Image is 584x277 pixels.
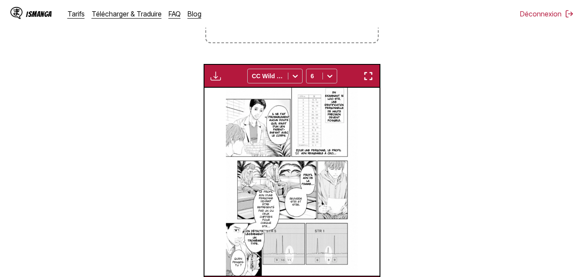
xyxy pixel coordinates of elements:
a: IsManga LogoIsManga [10,7,67,21]
p: Le profil ADN d'une personne devrait être représenté par un ou deux chiffres pour chaque STR... [255,189,276,229]
div: IsManga [26,10,52,18]
p: Il ne fait probablement aucun doute qu'il s'agit d'un lien parent-enfant avec le corps. [267,111,291,140]
a: Blog [188,10,201,18]
p: On détecte légèrement un troisième type. [244,228,265,247]
img: Enter fullscreen [363,71,373,81]
img: Manga Panel [226,88,358,276]
p: Qu'en penses-tu ? [231,256,246,269]
a: FAQ [169,10,181,18]
p: Regarde STR1 et STR5. [288,196,304,209]
p: En examinant 15 loci STR, une identification personnelle de haute précision devient possible. [323,89,345,124]
p: Profil ADN de la femme... [300,172,316,188]
a: Tarifs [67,10,85,18]
button: Déconnexion [520,10,574,18]
img: Download translated images [211,71,221,81]
img: IsManga Logo [10,7,22,19]
p: Pour une personne, le profil ADN ressemble à ceci... [293,147,345,157]
a: Télécharger & Traduire [92,10,162,18]
img: Sign out [565,10,574,18]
